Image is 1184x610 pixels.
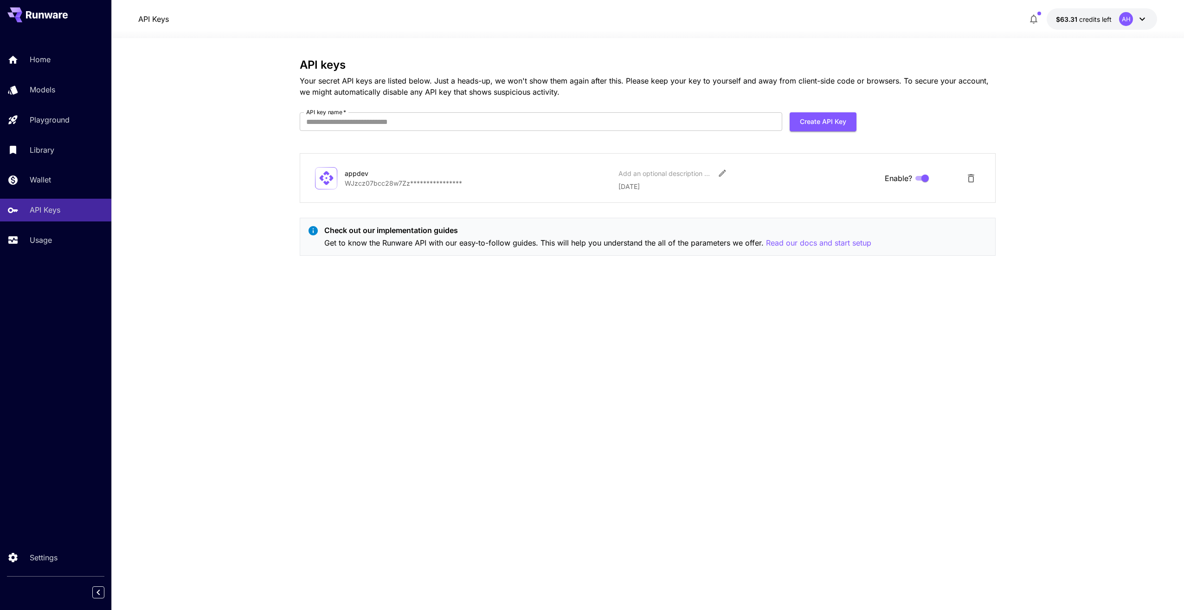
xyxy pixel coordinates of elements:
p: Library [30,144,54,156]
div: Add an optional description or comment [618,169,711,178]
p: API Keys [30,204,60,215]
div: AH [1119,12,1133,26]
p: Playground [30,114,70,125]
p: Home [30,54,51,65]
span: Enable? [885,173,912,184]
p: Wallet [30,174,51,185]
span: credits left [1079,15,1112,23]
button: Create API Key [790,112,856,131]
div: appdev [345,169,438,178]
h3: API keys [300,58,996,71]
button: $63.31112AH [1047,8,1157,30]
nav: breadcrumb [138,13,169,25]
div: $63.31112 [1056,14,1112,24]
p: Check out our implementation guides [324,225,871,236]
p: Get to know the Runware API with our easy-to-follow guides. This will help you understand the all... [324,237,871,249]
button: Edit [714,165,731,182]
button: Read our docs and start setup [766,237,871,249]
label: API key name [306,108,346,116]
a: API Keys [138,13,169,25]
p: Models [30,84,55,95]
p: Settings [30,552,58,563]
span: $63.31 [1056,15,1079,23]
p: Usage [30,234,52,246]
p: [DATE] [618,182,877,191]
button: Collapse sidebar [92,586,104,598]
button: Delete API Key [962,169,980,188]
div: Collapse sidebar [99,584,111,601]
p: Your secret API keys are listed below. Just a heads-up, we won't show them again after this. Plea... [300,75,996,97]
